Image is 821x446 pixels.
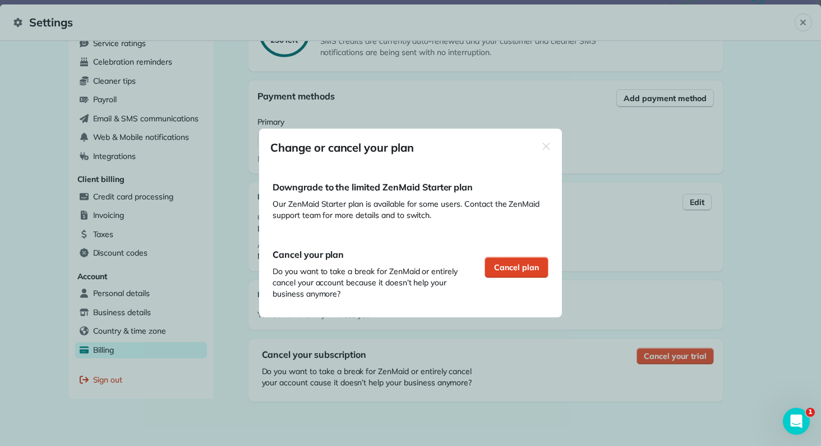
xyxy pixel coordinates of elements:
[273,181,473,193] span: Downgrade to the limited ZenMaid Starter plan
[273,249,344,260] span: Cancel your plan
[273,198,548,221] span: Our ZenMaid Starter plan is available for some users. Contact the ZenMaid support team for more d...
[485,257,548,278] button: Cancel plan
[783,408,810,435] iframe: Intercom live chat
[494,262,539,273] span: Cancel plan
[270,140,414,156] h1: Change or cancel your plan
[273,266,462,299] span: Do you want to take a break for ZenMaid or entirely cancel your account because it doesn’t help y...
[806,408,815,417] span: 1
